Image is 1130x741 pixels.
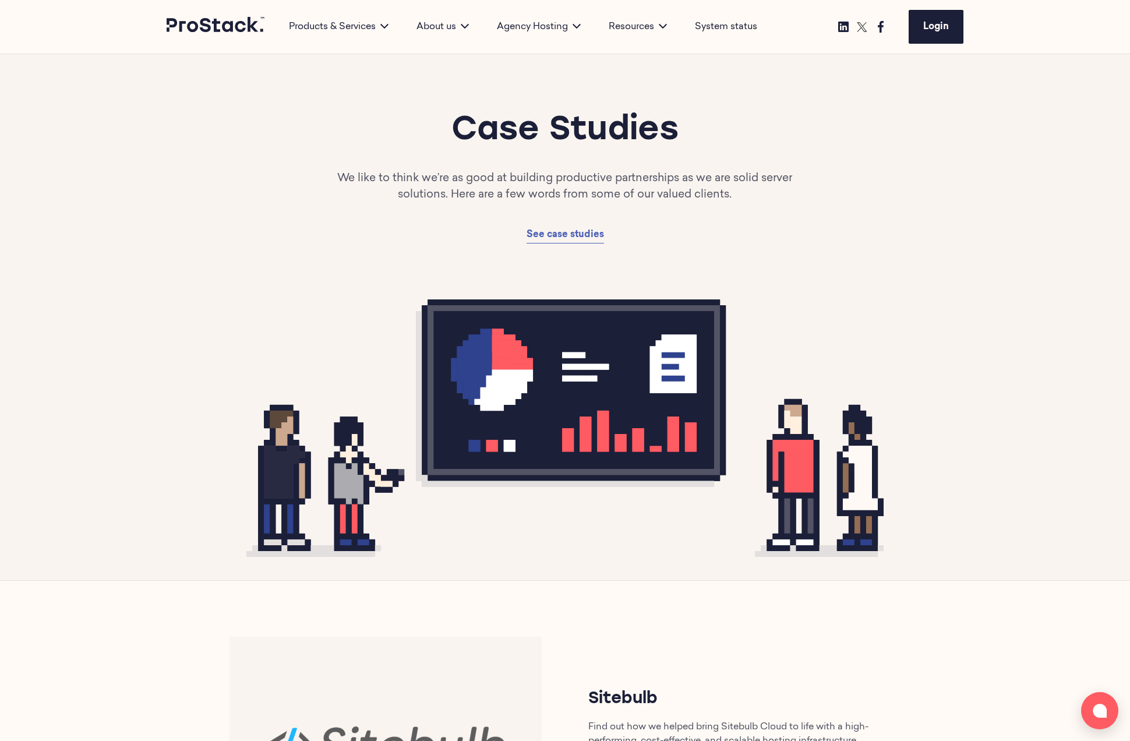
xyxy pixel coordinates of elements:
div: Resources [595,20,681,34]
div: Products & Services [275,20,402,34]
h3: Sitebulb [588,687,901,711]
a: Login [909,10,963,44]
div: About us [402,20,483,34]
div: Agency Hosting [483,20,595,34]
a: System status [695,20,757,34]
span: See case studies [527,230,604,239]
p: We like to think we’re as good at building productive partnerships as we are solid server solutio... [326,171,804,203]
a: Prostack logo [167,17,266,37]
h1: Case Studies [246,110,884,152]
button: Open chat window [1081,692,1118,729]
a: See case studies [527,227,604,244]
span: Login [923,22,949,31]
